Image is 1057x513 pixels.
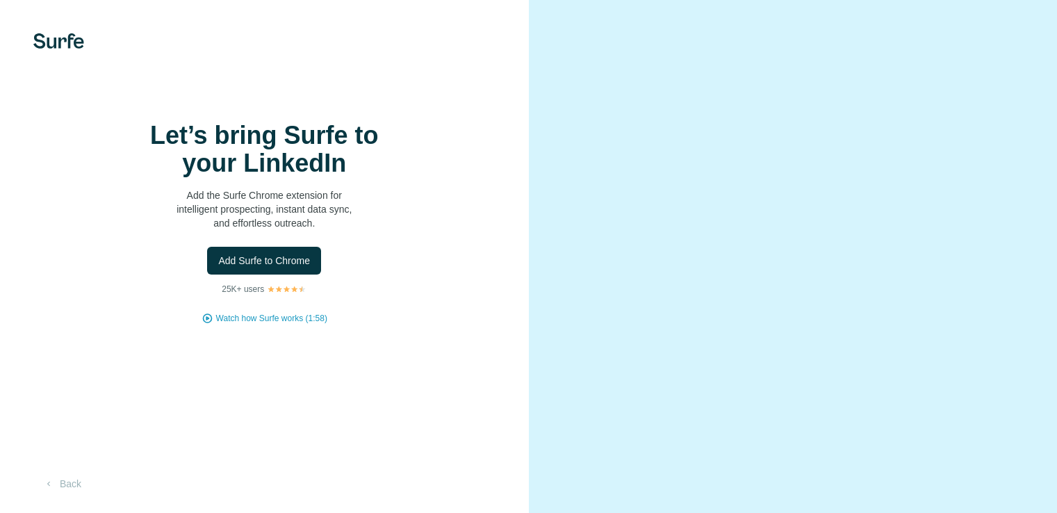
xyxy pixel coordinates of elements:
p: Add the Surfe Chrome extension for intelligent prospecting, instant data sync, and effortless out... [125,188,403,230]
button: Add Surfe to Chrome [207,247,321,275]
img: Surfe's logo [33,33,84,49]
span: Add Surfe to Chrome [218,254,310,268]
h1: Let’s bring Surfe to your LinkedIn [125,122,403,177]
button: Watch how Surfe works (1:58) [216,312,327,325]
img: Rating Stars [267,285,306,293]
button: Back [33,471,91,496]
p: 25K+ users [222,283,264,295]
